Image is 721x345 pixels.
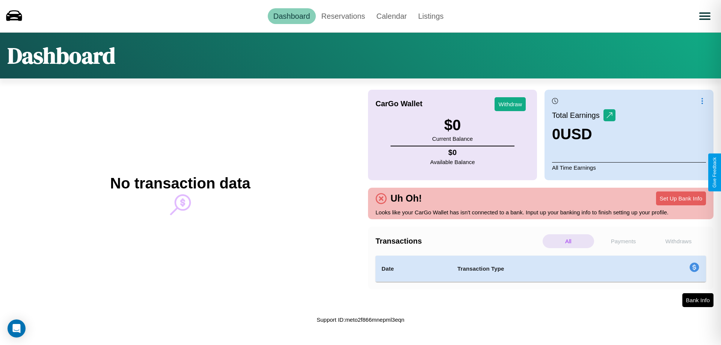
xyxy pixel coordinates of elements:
h4: CarGo Wallet [376,99,422,108]
a: Listings [412,8,449,24]
button: Withdraw [495,97,526,111]
h4: Uh Oh! [387,193,425,204]
h1: Dashboard [8,40,115,71]
p: All [543,234,594,248]
button: Open menu [694,6,715,27]
a: Calendar [371,8,412,24]
h3: $ 0 [432,117,473,134]
table: simple table [376,256,706,282]
p: Current Balance [432,134,473,144]
button: Set Up Bank Info [656,191,706,205]
p: Withdraws [653,234,704,248]
h4: $ 0 [430,148,475,157]
p: Available Balance [430,157,475,167]
h3: 0 USD [552,126,615,143]
p: Payments [598,234,649,248]
h4: Transaction Type [457,264,628,273]
a: Dashboard [268,8,316,24]
h4: Transactions [376,237,541,246]
h2: No transaction data [110,175,250,192]
p: Support ID: meto2f866mnepml3eqn [317,315,404,325]
div: Give Feedback [712,157,717,188]
h4: Date [382,264,445,273]
p: Total Earnings [552,108,603,122]
button: Bank Info [682,293,713,307]
p: All Time Earnings [552,162,706,173]
p: Looks like your CarGo Wallet has isn't connected to a bank. Input up your banking info to finish ... [376,207,706,217]
a: Reservations [316,8,371,24]
div: Open Intercom Messenger [8,319,26,337]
